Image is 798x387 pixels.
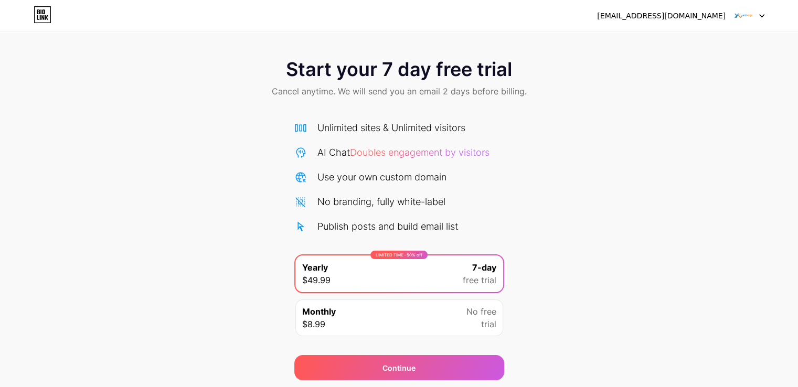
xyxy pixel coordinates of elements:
span: trial [481,318,496,330]
div: [EMAIL_ADDRESS][DOMAIN_NAME] [597,10,726,21]
span: Monthly [302,305,336,318]
div: No branding, fully white-label [317,195,445,209]
div: Unlimited sites & Unlimited visitors [317,121,465,135]
span: Cancel anytime. We will send you an email 2 days before billing. [272,85,527,98]
span: Doubles engagement by visitors [350,147,490,158]
div: Use your own custom domain [317,170,446,184]
div: AI Chat [317,145,490,159]
span: Continue [382,362,416,373]
div: Publish posts and build email list [317,219,458,233]
span: $8.99 [302,318,325,330]
span: No free [466,305,496,318]
span: $49.99 [302,274,331,286]
div: LIMITED TIME : 50% off [370,251,428,259]
span: Yearly [302,261,328,274]
span: free trial [463,274,496,286]
span: Start your 7 day free trial [286,59,512,80]
span: 7-day [472,261,496,274]
img: yurticikargotakip [733,6,753,26]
